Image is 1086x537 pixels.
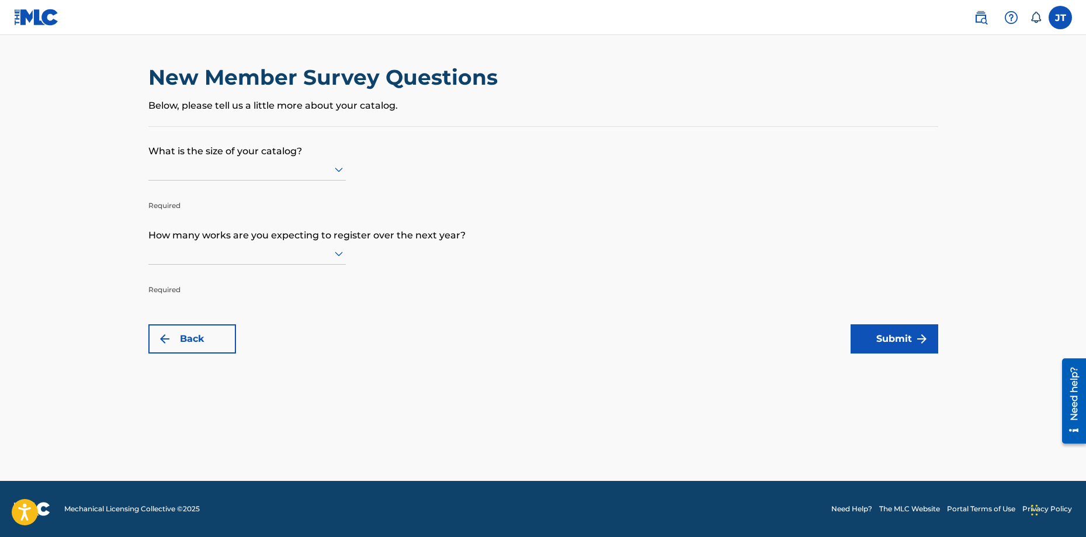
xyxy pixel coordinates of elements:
a: Public Search [969,6,993,29]
div: Notifications [1030,12,1042,23]
p: Required [148,267,346,295]
iframe: Resource Center [1053,354,1086,448]
a: The MLC Website [879,504,940,514]
div: Help [1000,6,1023,29]
span: Mechanical Licensing Collective © 2025 [64,504,200,514]
div: User Menu [1049,6,1072,29]
img: search [974,11,988,25]
p: Required [148,183,346,211]
img: MLC Logo [14,9,59,26]
a: Portal Terms of Use [947,504,1015,514]
img: f7272a7cc735f4ea7f67.svg [915,332,929,346]
button: Submit [851,324,938,354]
img: 7ee5dd4eb1f8a8e3ef2f.svg [158,332,172,346]
p: Below, please tell us a little more about your catalog. [148,99,938,113]
a: Privacy Policy [1022,504,1072,514]
p: How many works are you expecting to register over the next year? [148,211,938,242]
a: Need Help? [831,504,872,514]
div: Drag [1031,493,1038,528]
button: Back [148,324,236,354]
h2: New Member Survey Questions [148,64,504,91]
iframe: Chat Widget [1028,481,1086,537]
p: What is the size of your catalog? [148,127,938,158]
img: logo [14,502,50,516]
img: help [1004,11,1018,25]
